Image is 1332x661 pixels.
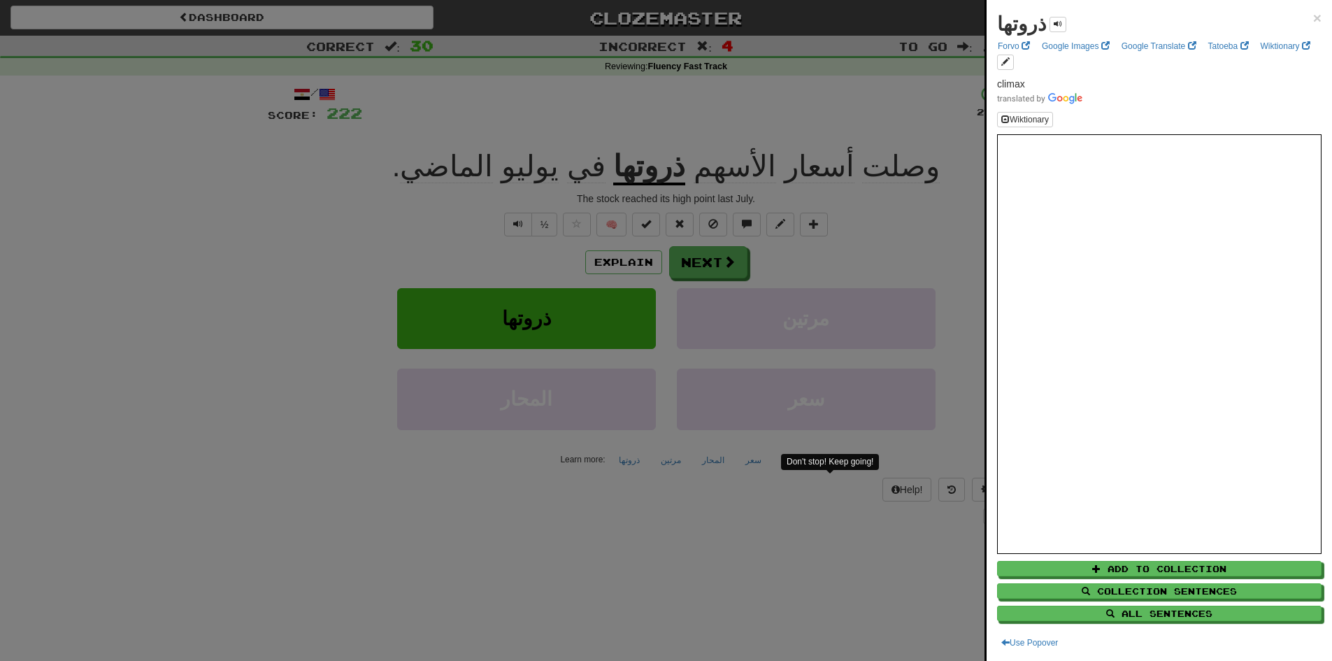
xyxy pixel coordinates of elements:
a: Wiktionary [1256,38,1315,54]
button: Wiktionary [997,112,1053,127]
span: × [1313,10,1322,26]
a: Tatoeba [1204,38,1253,54]
span: climax [997,78,1025,90]
button: edit links [997,55,1014,70]
div: Don't stop! Keep going! [781,454,879,470]
button: All Sentences [997,606,1322,621]
a: Google Images [1038,38,1114,54]
strong: ذروتها [997,13,1046,35]
button: Add to Collection [997,561,1322,576]
button: Use Popover [997,635,1062,651]
img: Color short [997,93,1082,104]
a: Forvo [994,38,1034,54]
a: Google Translate [1117,38,1201,54]
button: Collection Sentences [997,583,1322,599]
button: Close [1313,10,1322,25]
